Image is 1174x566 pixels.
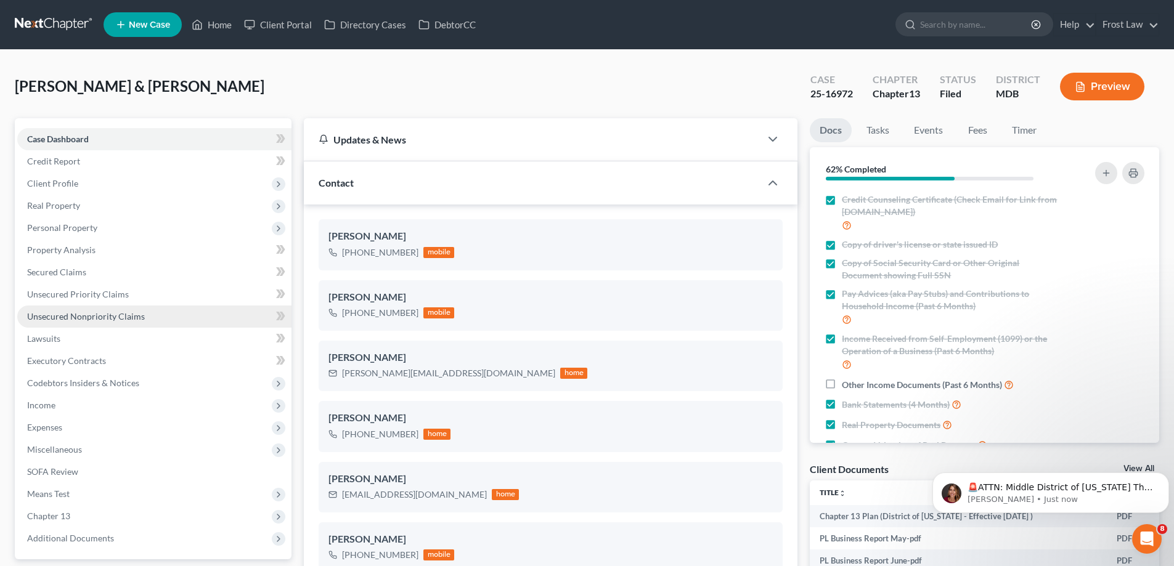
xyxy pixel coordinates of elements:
div: [PERSON_NAME] [328,350,773,365]
div: [PHONE_NUMBER] [342,246,418,259]
span: Current Valuation of Real Property [842,439,976,451]
td: PL Business Report May-pdf [810,527,1107,549]
span: Bank Statements (4 Months) [842,398,950,411]
div: mobile [423,307,454,318]
span: Miscellaneous [27,444,82,455]
a: Timer [1002,118,1046,142]
div: Case [810,73,853,87]
span: Real Property [27,200,80,211]
div: Status [940,73,976,87]
a: Unsecured Nonpriority Claims [17,305,291,328]
span: Pay Advices (aka Pay Stubs) and Contributions to Household Income (Past 6 Months) [842,288,1061,312]
div: [PHONE_NUMBER] [342,307,418,319]
span: Income [27,400,55,410]
i: unfold_more [839,490,846,497]
div: home [423,429,450,440]
span: Unsecured Nonpriority Claims [27,311,145,321]
a: Directory Cases [318,14,412,36]
span: Executory Contracts [27,355,106,366]
div: mobile [423,549,454,560]
div: home [560,368,587,379]
span: Lawsuits [27,333,60,344]
a: Client Portal [238,14,318,36]
div: Updates & News [319,133,746,146]
div: [PHONE_NUMBER] [342,549,418,561]
a: Frost Law [1096,14,1159,36]
div: Chapter [873,87,920,101]
div: [PERSON_NAME] [328,411,773,426]
span: Client Profile [27,178,78,188]
div: Filed [940,87,976,101]
div: [PERSON_NAME] [328,290,773,305]
a: Credit Report [17,150,291,172]
a: Secured Claims [17,261,291,283]
span: Credit Report [27,156,80,166]
span: Means Test [27,488,70,499]
div: MDB [996,87,1040,101]
div: District [996,73,1040,87]
td: Chapter 13 Plan (District of [US_STATE] - Effective [DATE] ) [810,505,1107,527]
span: Unsecured Priority Claims [27,289,129,299]
a: Unsecured Priority Claims [17,283,291,305]
a: DebtorCC [412,14,482,36]
a: Titleunfold_more [820,488,846,497]
div: [EMAIL_ADDRESS][DOMAIN_NAME] [342,488,487,501]
div: [PERSON_NAME] [328,229,773,244]
span: SOFA Review [27,466,78,477]
input: Search by name... [920,13,1033,36]
a: Docs [810,118,852,142]
span: Income Received from Self-Employment (1099) or the Operation of a Business (Past 6 Months) [842,333,1061,357]
a: Case Dashboard [17,128,291,150]
span: Copy of Social Security Card or Other Original Document showing Full SSN [842,257,1061,281]
span: Codebtors Insiders & Notices [27,378,139,388]
iframe: Intercom notifications message [927,447,1174,533]
button: Preview [1060,73,1144,100]
span: 8 [1157,524,1167,534]
a: Executory Contracts [17,350,291,372]
a: Help [1054,14,1095,36]
div: 25-16972 [810,87,853,101]
a: Tasks [857,118,899,142]
a: Home [185,14,238,36]
span: 13 [909,87,920,99]
a: Lawsuits [17,328,291,350]
div: [PERSON_NAME] [328,532,773,547]
span: Additional Documents [27,533,114,543]
span: Case Dashboard [27,134,89,144]
div: mobile [423,247,454,258]
a: Events [904,118,953,142]
span: Chapter 13 [27,511,70,521]
div: home [492,489,519,500]
span: Personal Property [27,222,97,233]
span: Expenses [27,422,62,432]
span: New Case [129,20,170,30]
div: [PERSON_NAME] [328,472,773,487]
span: Other Income Documents (Past 6 Months) [842,379,1002,391]
iframe: Intercom live chat [1132,524,1162,554]
div: [PHONE_NUMBER] [342,428,418,440]
div: Client Documents [810,463,889,475]
a: SOFA Review [17,461,291,483]
div: [PERSON_NAME][EMAIL_ADDRESS][DOMAIN_NAME] [342,367,555,379]
span: Credit Counseling Certificate (Check Email for Link from [DOMAIN_NAME]) [842,193,1061,218]
span: Copy of driver's license or state issued ID [842,238,998,251]
div: Chapter [873,73,920,87]
a: Property Analysis [17,239,291,261]
span: Contact [319,177,354,188]
a: Fees [958,118,997,142]
span: Real Property Documents [842,419,940,431]
span: Property Analysis [27,245,96,255]
span: Secured Claims [27,267,86,277]
strong: 62% Completed [826,164,886,174]
span: [PERSON_NAME] & [PERSON_NAME] [15,77,264,95]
